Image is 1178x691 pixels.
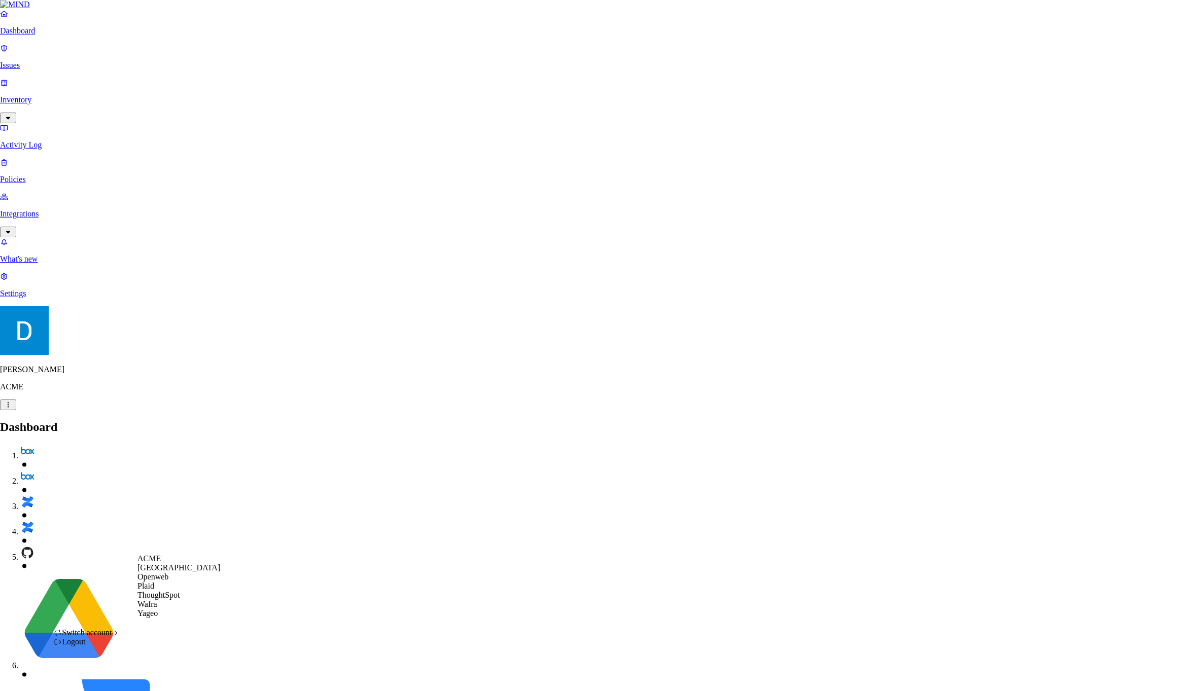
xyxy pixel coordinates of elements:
span: ACME [137,554,161,563]
span: ThoughtSpot [137,591,180,599]
span: Openweb [137,572,168,581]
span: Yageo [137,609,158,617]
span: Plaid [137,581,154,590]
div: Logout [54,637,120,646]
span: Switch account [62,628,112,637]
span: Wafra [137,600,157,608]
span: [GEOGRAPHIC_DATA] [137,563,220,572]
